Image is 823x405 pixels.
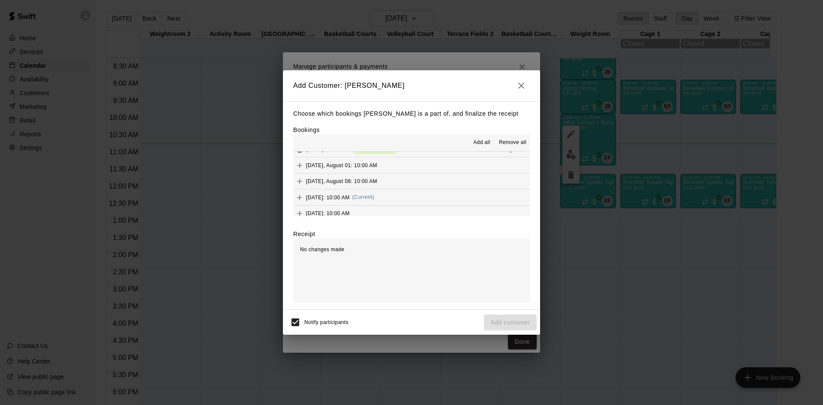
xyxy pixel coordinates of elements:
[293,108,530,119] p: Choose which bookings [PERSON_NAME] is a part of, and finalize the receipt
[306,178,377,184] span: [DATE], August 08: 10:00 AM
[293,206,530,222] button: Add[DATE]: 10:00 AM
[293,178,306,184] span: Add
[293,189,530,205] button: Add[DATE]: 10:00 AM(Current)
[473,138,490,147] span: Add all
[283,70,540,101] h2: Add Customer: [PERSON_NAME]
[496,136,530,150] button: Remove all
[300,246,344,252] span: No changes made
[293,194,306,200] span: Add
[306,162,377,168] span: [DATE], August 01: 10:00 AM
[293,126,320,133] label: Bookings
[468,136,496,150] button: Add all
[293,157,530,173] button: Add[DATE], August 01: 10:00 AM
[293,174,530,189] button: Add[DATE], August 08: 10:00 AM
[306,194,350,200] span: [DATE]: 10:00 AM
[499,138,526,147] span: Remove all
[504,145,517,152] span: Reschedule
[293,162,306,168] span: Add
[293,230,315,238] label: Receipt
[352,194,375,200] span: (Current)
[293,210,306,216] span: Add
[306,210,350,216] span: [DATE]: 10:00 AM
[304,320,348,326] span: Notify participants
[517,145,530,152] span: Remove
